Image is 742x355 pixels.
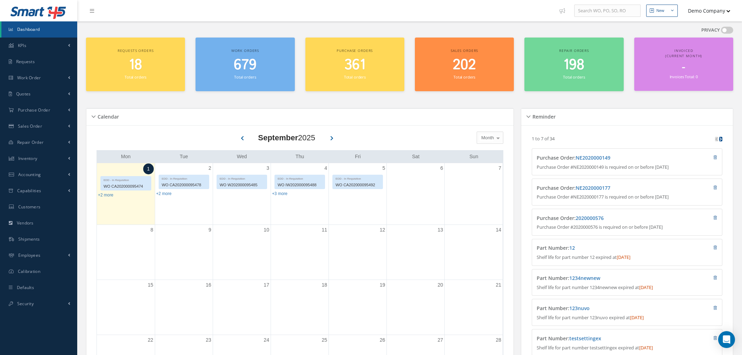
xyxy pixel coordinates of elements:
[275,181,325,189] div: WO IW202000095488
[387,225,445,280] td: September 13, 2025
[682,61,685,74] span: -
[576,185,610,191] a: NE2020000177
[494,280,503,290] a: September 21, 2025
[18,172,41,177] span: Accounting
[159,175,209,181] div: EDD - In Requisition
[497,163,503,173] a: September 7, 2025
[329,225,387,280] td: September 12, 2025
[537,254,717,261] p: Shelf life for part number 12 expired at
[634,38,733,91] a: Invoiced (Current Month) - Invoices Total: 0
[236,152,249,161] a: Wednesday
[16,59,35,65] span: Requests
[272,191,287,196] a: Show 3 more events
[559,48,589,53] span: Repair orders
[262,225,271,235] a: September 10, 2025
[453,74,475,80] small: Total orders
[445,280,503,335] td: September 21, 2025
[574,185,610,191] span: :
[271,280,329,335] td: September 18, 2025
[17,284,34,290] span: Defaults
[333,181,383,189] div: WO CA202000095492
[159,181,209,189] div: WO CA202000095478
[537,215,670,221] h4: Purchase Order
[574,215,604,221] span: :
[207,225,213,235] a: September 9, 2025
[217,181,267,189] div: WO W202000095485
[344,74,366,80] small: Total orders
[537,194,717,201] p: Purchase Order #NE2020000177 is required on or before [DATE]
[574,5,641,17] input: Search WO, PO, SO, RO
[494,335,503,345] a: September 28, 2025
[213,163,271,225] td: September 3, 2025
[411,152,421,161] a: Saturday
[563,55,584,75] span: 198
[125,74,146,80] small: Total orders
[204,335,213,345] a: September 23, 2025
[234,74,256,80] small: Total orders
[204,280,213,290] a: September 16, 2025
[494,225,503,235] a: September 14, 2025
[320,225,329,235] a: September 11, 2025
[537,336,670,342] h4: Part Number
[258,132,315,143] div: 2025
[329,280,387,335] td: September 19, 2025
[18,107,50,113] span: Purchase Order
[1,21,77,38] a: Dashboard
[155,280,213,335] td: September 16, 2025
[329,163,387,225] td: September 5, 2025
[18,123,42,129] span: Sales Order
[576,154,610,161] a: NE2020000149
[149,225,155,235] a: September 8, 2025
[387,163,445,225] td: September 6, 2025
[320,280,329,290] a: September 18, 2025
[97,163,155,225] td: September 1, 2025
[146,280,155,290] a: September 15, 2025
[436,225,445,235] a: September 13, 2025
[378,225,387,235] a: September 12, 2025
[569,305,590,312] a: 123nuvo
[569,245,575,251] a: 12
[524,38,623,91] a: Repair orders 198 Total orders
[97,280,155,335] td: September 15, 2025
[156,191,172,196] a: Show 2 more events
[320,335,329,345] a: September 25, 2025
[576,215,604,221] a: 2020000576
[468,152,480,161] a: Sunday
[569,335,601,342] a: testsettingex
[16,91,31,97] span: Quotes
[18,252,41,258] span: Employees
[213,280,271,335] td: September 17, 2025
[17,220,34,226] span: Vendors
[97,225,155,280] td: September 8, 2025
[262,335,271,345] a: September 24, 2025
[17,139,44,145] span: Repair Order
[344,55,365,75] span: 361
[537,155,670,161] h4: Purchase Order
[129,55,142,75] span: 18
[18,155,38,161] span: Inventory
[381,163,386,173] a: September 5, 2025
[537,314,717,321] p: Shelf life for part number 123nuvo expired at
[95,112,119,120] h5: Calendar
[530,112,556,120] h5: Reminder
[294,152,305,161] a: Thursday
[323,163,329,173] a: September 4, 2025
[646,5,678,17] button: New
[146,335,155,345] a: September 22, 2025
[617,254,630,260] span: [DATE]
[436,280,445,290] a: September 20, 2025
[445,225,503,280] td: September 14, 2025
[118,48,154,53] span: Requests orders
[537,245,670,251] h4: Part Number
[378,335,387,345] a: September 26, 2025
[568,275,600,281] span: :
[101,182,151,190] div: WO CA202000095474
[120,152,132,161] a: Monday
[143,163,154,174] a: September 1, 2025
[178,152,190,161] a: Tuesday
[656,8,664,14] div: New
[451,48,478,53] span: Sales orders
[353,152,362,161] a: Friday
[275,175,325,181] div: EDD - In Requisition
[213,225,271,280] td: September 10, 2025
